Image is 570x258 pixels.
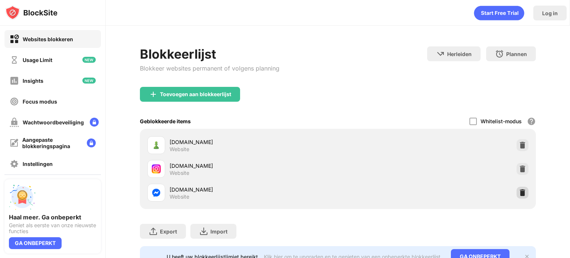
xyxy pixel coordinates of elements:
div: Whitelist-modus [481,118,522,124]
div: animation [474,6,524,20]
div: Insights [23,78,43,84]
div: [DOMAIN_NAME] [170,162,338,170]
div: Websites blokkeren [23,36,73,42]
div: Website [170,170,189,176]
div: Haal meer. Ga onbeperkt [9,213,96,221]
div: Export [160,228,177,235]
img: customize-block-page-off.svg [10,138,19,147]
img: favicons [152,141,161,150]
div: Geblokkeerde items [140,118,191,124]
div: Blokkeer websites permanent of volgens planning [140,65,279,72]
div: Log in [542,10,558,16]
div: [DOMAIN_NAME] [170,138,338,146]
div: Herleiden [447,51,472,57]
img: time-usage-off.svg [10,55,19,65]
div: Aangepaste blokkeringspagina [22,137,81,149]
img: favicons [152,188,161,197]
img: password-protection-off.svg [10,118,19,127]
img: logo-blocksite.svg [5,5,58,20]
img: block-on.svg [10,35,19,44]
img: lock-menu.svg [90,118,99,127]
img: settings-off.svg [10,159,19,169]
div: [DOMAIN_NAME] [170,186,338,193]
img: lock-menu.svg [87,138,96,147]
div: Instellingen [23,161,53,167]
img: favicons [152,164,161,173]
div: Geniet als eerste van onze nieuwste functies [9,222,96,234]
img: push-unlimited.svg [9,184,36,210]
div: Wachtwoordbeveiliging [23,119,84,125]
div: Import [210,228,227,235]
div: GA ONBEPERKT [9,237,62,249]
div: Usage Limit [23,57,52,63]
img: new-icon.svg [82,57,96,63]
img: new-icon.svg [82,78,96,84]
div: Plannen [506,51,527,57]
img: focus-off.svg [10,97,19,106]
div: Website [170,193,189,200]
div: Toevoegen aan blokkeerlijst [160,91,231,97]
div: Blokkeerlijst [140,46,279,62]
div: Focus modus [23,98,57,105]
div: Website [170,146,189,153]
img: insights-off.svg [10,76,19,85]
